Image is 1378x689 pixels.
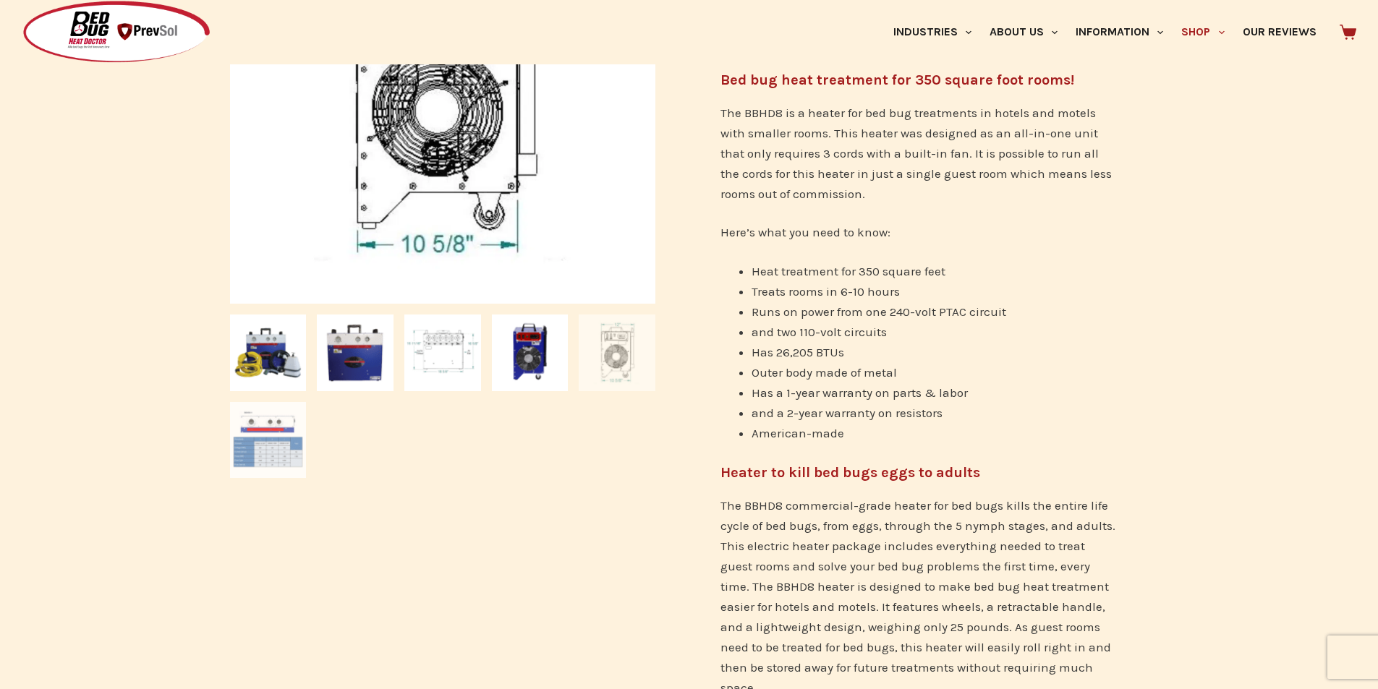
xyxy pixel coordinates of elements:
[720,72,1074,88] strong: Bed bug heat treatment for 350 square foot rooms!
[752,403,1120,423] li: and a 2-year warranty on resistors
[720,103,1119,204] p: The BBHD8 is a heater for bed bug treatments in hotels and motels with smaller rooms. This heater...
[230,314,307,391] img: BBHD8 Heater for Bed Bug Treatment - full package
[230,402,307,479] img: BBHD8 electrical specifications for bed bug heat treatment
[579,314,655,391] img: BBHD8 heater side view dimensions
[752,322,1120,342] li: and two 110-volt circuits
[752,261,1120,281] li: Heat treatment for 350 square feet
[404,314,481,391] img: Front side dimensions of the BBHD8 electric heater
[720,464,980,481] strong: Heater to kill bed bugs eggs to adults
[752,423,1120,443] li: American-made
[752,281,1120,301] li: Treats rooms in 6-10 hours
[720,222,1119,242] p: Here’s what you need to know:
[752,342,1120,362] li: Has 26,205 BTUs
[752,301,1120,322] li: Runs on power from one 240-volt PTAC circuit
[492,314,569,391] img: BBHD8 side view of the built in fan
[752,382,1120,403] li: Has a 1-year warranty on parts & labor
[752,362,1120,382] li: Outer body made of metal
[12,6,55,49] button: Open LiveChat chat widget
[317,314,394,391] img: Front of the BBHD8 Bed Bug Heater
